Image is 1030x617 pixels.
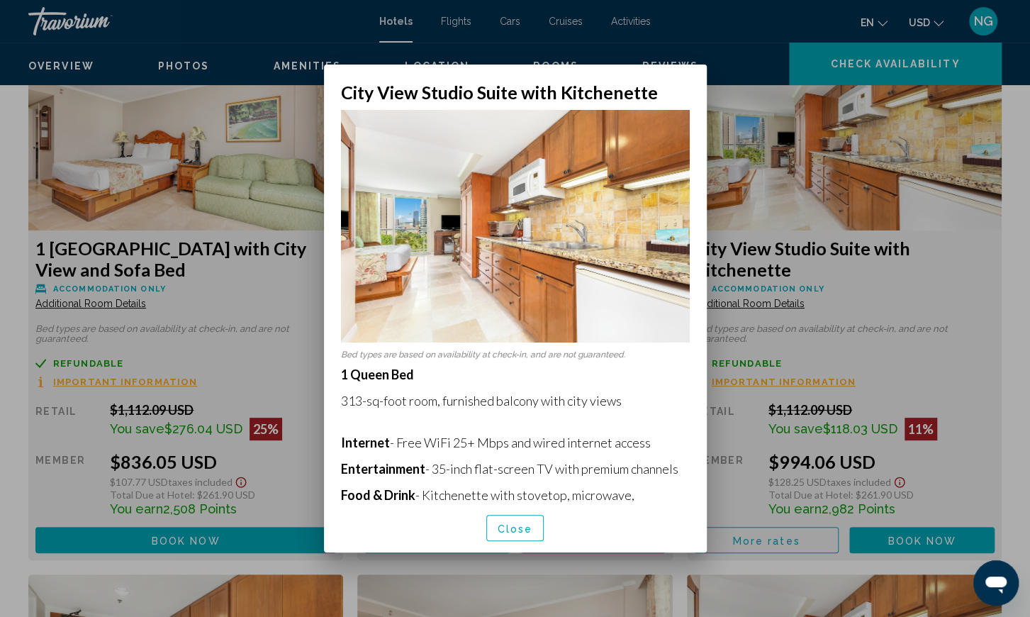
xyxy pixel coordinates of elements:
h2: City View Studio Suite with Kitchenette [341,82,690,103]
button: Close [486,515,544,541]
p: - Free WiFi 25+ Mbps and wired internet access [341,435,690,450]
p: Bed types are based on availability at check-in, and are not guaranteed. [341,350,690,360]
iframe: Button to launch messaging window [973,560,1019,606]
strong: 1 Queen Bed [341,367,414,382]
b: Food & Drink [341,487,415,503]
b: Entertainment [341,461,425,477]
b: Internet [341,435,390,450]
span: Close [498,523,533,534]
img: 7d2affd8-3d4f-4dcb-adf3-b3d59fa9c3d8.jpeg [341,110,690,343]
p: - 35-inch flat-screen TV with premium channels [341,461,690,477]
p: - Kitchenette with stovetop, microwave, cookware/dishware, and coffee/tea maker [341,487,690,518]
p: 313-sq-foot room, furnished balcony with city views [341,393,690,408]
